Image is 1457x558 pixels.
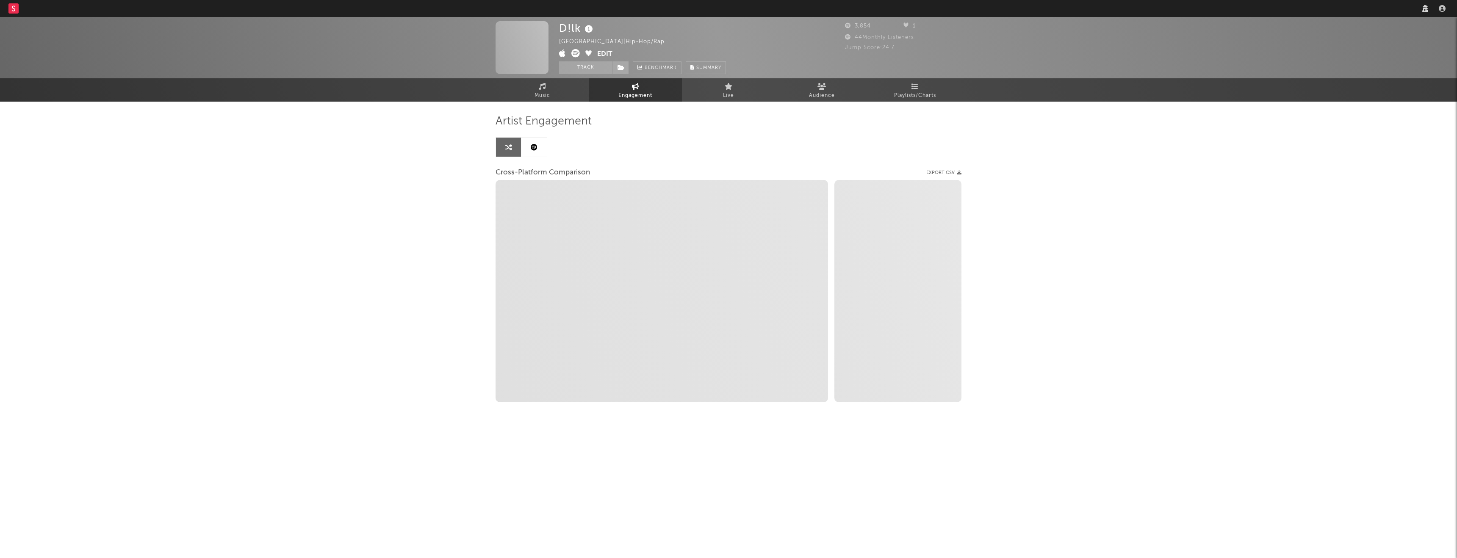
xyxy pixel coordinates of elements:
[845,23,871,29] span: 3,854
[496,78,589,102] a: Music
[589,78,682,102] a: Engagement
[618,91,652,101] span: Engagement
[775,78,868,102] a: Audience
[868,78,961,102] a: Playlists/Charts
[559,61,612,74] button: Track
[894,91,936,101] span: Playlists/Charts
[633,61,681,74] a: Benchmark
[535,91,550,101] span: Music
[686,61,726,74] button: Summary
[496,116,592,127] span: Artist Engagement
[597,49,612,60] button: Edit
[696,66,721,70] span: Summary
[845,35,914,40] span: 44 Monthly Listeners
[845,45,895,50] span: Jump Score: 24.7
[926,170,961,175] button: Export CSV
[809,91,835,101] span: Audience
[559,21,595,35] div: D!lk
[559,37,674,47] div: [GEOGRAPHIC_DATA] | Hip-Hop/Rap
[903,23,916,29] span: 1
[645,63,677,73] span: Benchmark
[723,91,734,101] span: Live
[682,78,775,102] a: Live
[496,168,590,178] span: Cross-Platform Comparison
